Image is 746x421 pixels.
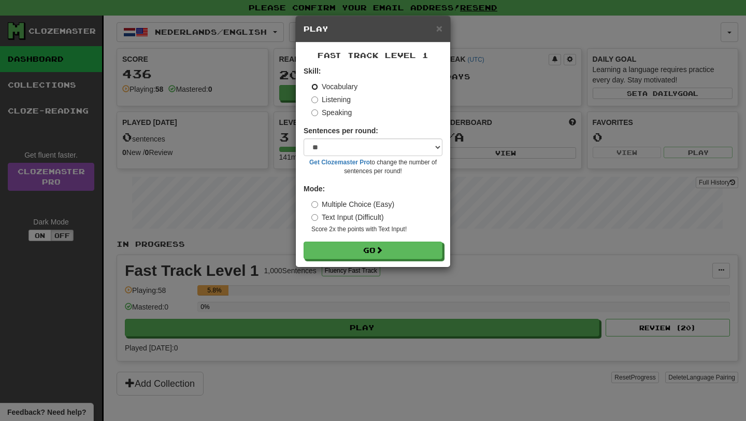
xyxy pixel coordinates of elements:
[311,225,442,234] small: Score 2x the points with Text Input !
[311,107,352,118] label: Speaking
[311,199,394,209] label: Multiple Choice (Easy)
[311,83,318,90] input: Vocabulary
[304,24,442,34] h5: Play
[304,185,325,193] strong: Mode:
[311,109,318,116] input: Speaking
[318,51,428,60] span: Fast Track Level 1
[311,94,351,105] label: Listening
[304,242,442,259] button: Go
[311,212,384,222] label: Text Input (Difficult)
[311,81,357,92] label: Vocabulary
[311,201,318,208] input: Multiple Choice (Easy)
[304,158,442,176] small: to change the number of sentences per round!
[309,159,370,166] a: Get Clozemaster Pro
[304,125,378,136] label: Sentences per round:
[304,67,321,75] strong: Skill:
[436,23,442,34] button: Close
[311,96,318,103] input: Listening
[311,214,318,221] input: Text Input (Difficult)
[436,22,442,34] span: ×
